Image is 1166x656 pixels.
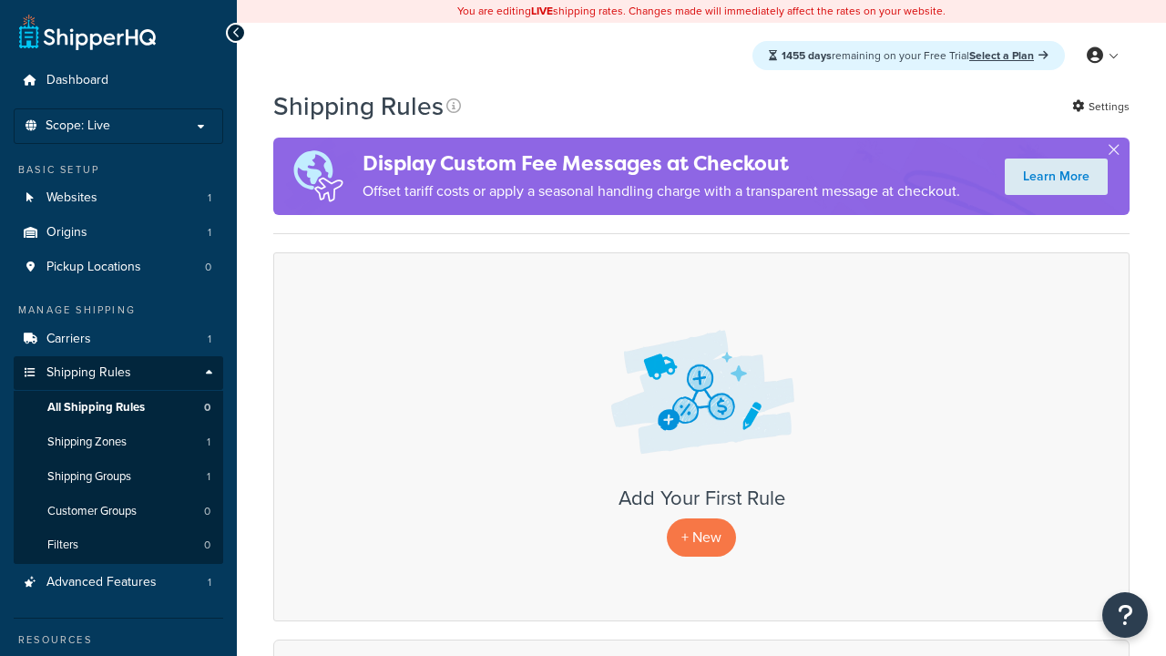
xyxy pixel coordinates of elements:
[1102,592,1148,638] button: Open Resource Center
[204,504,210,519] span: 0
[14,302,223,318] div: Manage Shipping
[14,216,223,250] li: Origins
[46,332,91,347] span: Carriers
[47,469,131,485] span: Shipping Groups
[273,88,444,124] h1: Shipping Rules
[14,566,223,600] a: Advanced Features 1
[208,575,211,590] span: 1
[207,435,210,450] span: 1
[46,575,157,590] span: Advanced Features
[47,538,78,553] span: Filters
[363,179,960,204] p: Offset tariff costs or apply a seasonal handling charge with a transparent message at checkout.
[208,332,211,347] span: 1
[273,138,363,215] img: duties-banner-06bc72dcb5fe05cb3f9472aba00be2ae8eb53ab6f0d8bb03d382ba314ac3c341.png
[14,251,223,284] a: Pickup Locations 0
[14,528,223,562] li: Filters
[752,41,1065,70] div: remaining on your Free Trial
[14,323,223,356] li: Carriers
[14,64,223,97] a: Dashboard
[14,323,223,356] a: Carriers 1
[47,504,137,519] span: Customer Groups
[14,251,223,284] li: Pickup Locations
[14,566,223,600] li: Advanced Features
[14,356,223,390] a: Shipping Rules
[46,73,108,88] span: Dashboard
[14,181,223,215] li: Websites
[14,528,223,562] a: Filters 0
[14,425,223,459] a: Shipping Zones 1
[14,162,223,178] div: Basic Setup
[204,538,210,553] span: 0
[204,400,210,415] span: 0
[531,3,553,19] b: LIVE
[1005,159,1108,195] a: Learn More
[14,495,223,528] li: Customer Groups
[14,632,223,648] div: Resources
[969,47,1048,64] a: Select a Plan
[782,47,832,64] strong: 1455 days
[14,460,223,494] li: Shipping Groups
[208,225,211,241] span: 1
[14,495,223,528] a: Customer Groups 0
[363,149,960,179] h4: Display Custom Fee Messages at Checkout
[19,14,156,50] a: ShipperHQ Home
[46,190,97,206] span: Websites
[14,391,223,425] li: All Shipping Rules
[208,190,211,206] span: 1
[14,356,223,564] li: Shipping Rules
[47,435,127,450] span: Shipping Zones
[46,225,87,241] span: Origins
[46,260,141,275] span: Pickup Locations
[46,365,131,381] span: Shipping Rules
[205,260,211,275] span: 0
[47,400,145,415] span: All Shipping Rules
[14,460,223,494] a: Shipping Groups 1
[14,216,223,250] a: Origins 1
[1072,94,1130,119] a: Settings
[14,391,223,425] a: All Shipping Rules 0
[14,425,223,459] li: Shipping Zones
[14,181,223,215] a: Websites 1
[46,118,110,134] span: Scope: Live
[207,469,210,485] span: 1
[667,518,736,556] p: + New
[292,487,1110,509] h3: Add Your First Rule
